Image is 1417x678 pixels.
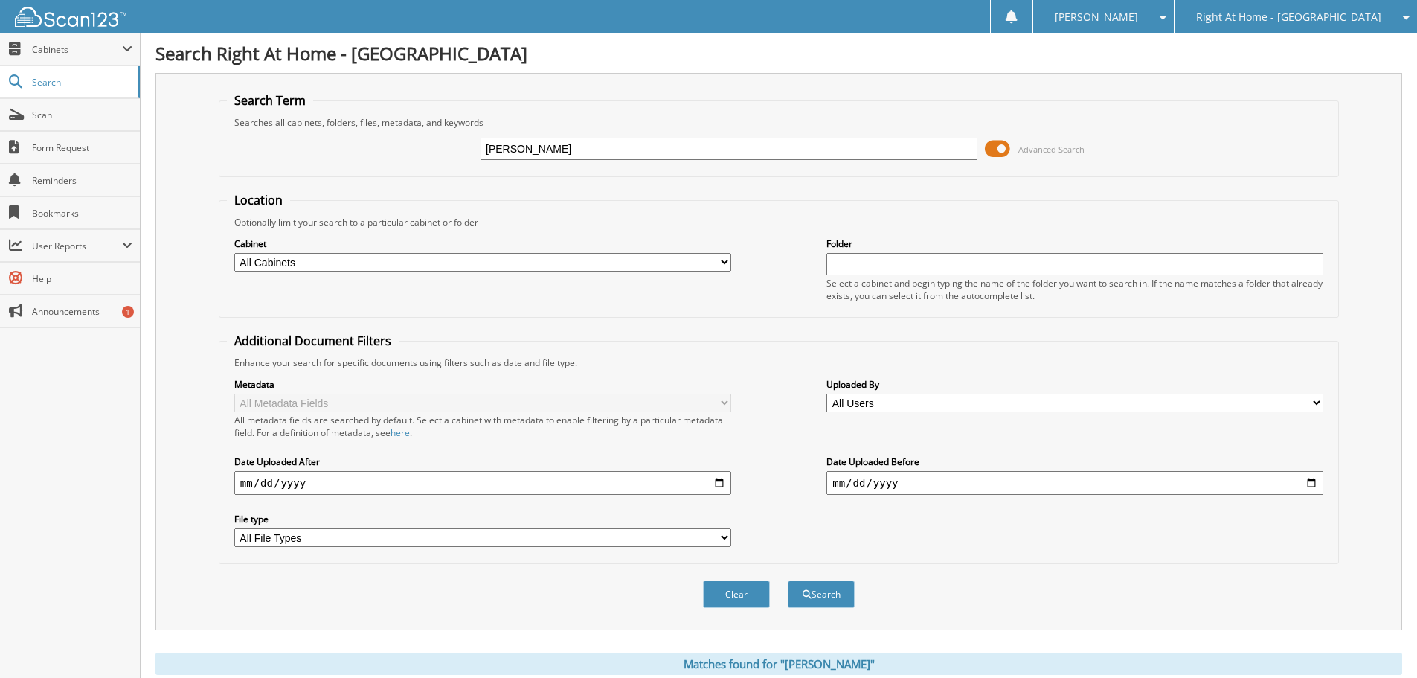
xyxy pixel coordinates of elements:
span: Right At Home - [GEOGRAPHIC_DATA] [1196,13,1381,22]
legend: Location [227,192,290,208]
legend: Search Term [227,92,313,109]
span: Search [32,76,130,89]
span: Bookmarks [32,207,132,220]
span: Scan [32,109,132,121]
label: Date Uploaded Before [826,455,1323,468]
img: scan123-logo-white.svg [15,7,126,27]
a: here [391,426,410,439]
span: [PERSON_NAME] [1055,13,1138,22]
span: Advanced Search [1018,144,1085,155]
div: Optionally limit your search to a particular cabinet or folder [227,216,1331,228]
div: Select a cabinet and begin typing the name of the folder you want to search in. If the name match... [826,277,1323,302]
label: Folder [826,237,1323,250]
button: Clear [703,581,770,608]
div: Matches found for "[PERSON_NAME]" [155,653,1402,675]
div: 1 [122,306,134,318]
legend: Additional Document Filters [227,333,399,349]
input: end [826,471,1323,495]
span: Cabinets [32,43,122,56]
label: Cabinet [234,237,731,250]
label: File type [234,513,731,525]
span: Announcements [32,305,132,318]
div: Enhance your search for specific documents using filters such as date and file type. [227,356,1331,369]
span: Reminders [32,174,132,187]
span: Form Request [32,141,132,154]
span: User Reports [32,240,122,252]
label: Date Uploaded After [234,455,731,468]
label: Uploaded By [826,378,1323,391]
h1: Search Right At Home - [GEOGRAPHIC_DATA] [155,41,1402,65]
div: All metadata fields are searched by default. Select a cabinet with metadata to enable filtering b... [234,414,731,439]
div: Searches all cabinets, folders, files, metadata, and keywords [227,116,1331,129]
button: Search [788,581,855,608]
span: Help [32,272,132,285]
input: start [234,471,731,495]
label: Metadata [234,378,731,391]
